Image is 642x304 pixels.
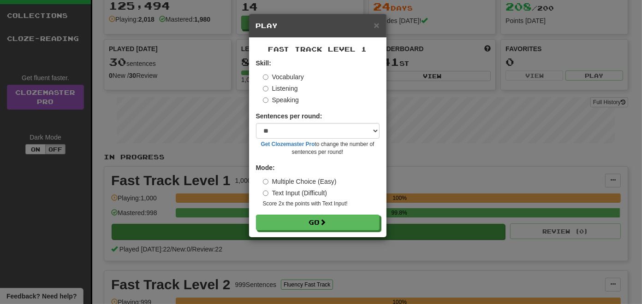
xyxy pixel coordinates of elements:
small: to change the number of sentences per round! [256,140,380,156]
input: Listening [263,86,269,92]
strong: Mode: [256,164,275,171]
span: Fast Track Level 1 [268,45,367,53]
label: Listening [263,84,298,93]
label: Speaking [263,95,299,105]
label: Multiple Choice (Easy) [263,177,337,186]
input: Speaking [263,97,269,103]
input: Vocabulary [263,74,269,80]
span: × [374,20,379,30]
input: Text Input (Difficult) [263,190,269,196]
label: Vocabulary [263,72,304,82]
label: Text Input (Difficult) [263,188,327,198]
label: Sentences per round: [256,111,322,121]
button: Go [256,215,380,230]
strong: Skill: [256,59,271,67]
input: Multiple Choice (Easy) [263,179,269,185]
small: Score 2x the points with Text Input ! [263,200,380,208]
h5: Play [256,21,380,30]
a: Get Clozemaster Pro [261,141,315,147]
button: Close [374,20,379,30]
